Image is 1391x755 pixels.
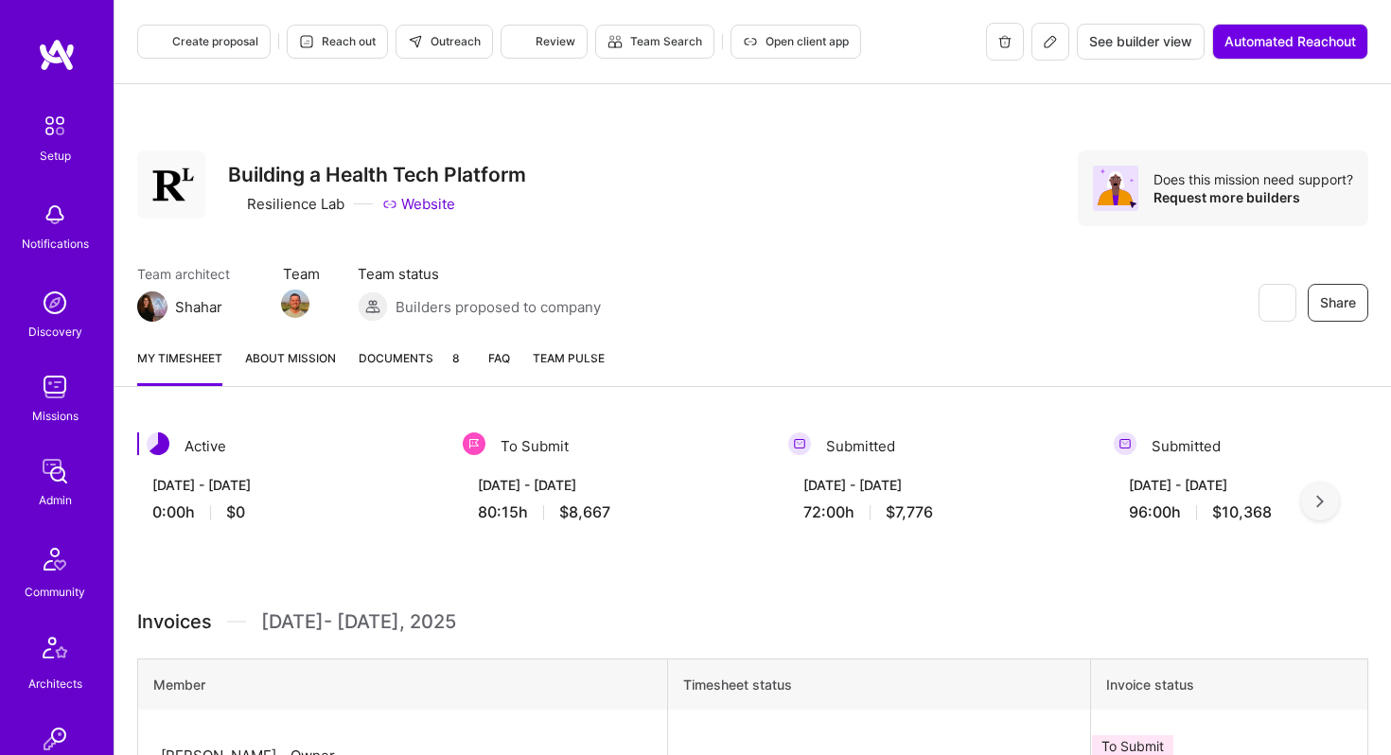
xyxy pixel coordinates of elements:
[36,452,74,490] img: admin teamwork
[36,196,74,234] img: bell
[382,194,455,214] a: Website
[743,33,849,50] span: Open client app
[137,432,440,460] div: Active
[1320,293,1356,312] span: Share
[32,536,78,582] img: Community
[283,288,308,320] a: Team Member Avatar
[513,33,575,50] span: Review
[25,582,85,602] div: Community
[150,33,258,50] span: Create proposal
[137,291,167,322] img: Team Architect
[228,163,526,186] h3: Building a Health Tech Platform
[1308,284,1368,322] button: Share
[463,432,485,455] img: To Submit
[359,348,466,386] a: Documents8
[226,502,245,522] span: $0
[1114,432,1136,455] img: Submitted
[36,368,74,406] img: teamwork
[152,502,425,522] div: 0:00 h
[501,25,588,59] button: Review
[478,502,750,522] div: 80:15 h
[1224,32,1356,51] span: Automated Reachout
[175,297,222,317] div: Shahar
[1212,24,1368,60] button: Automated Reachout
[283,264,320,284] span: Team
[1090,659,1367,711] th: Invoice status
[396,25,493,59] button: Outreach
[359,348,466,368] span: Documents
[39,490,72,510] div: Admin
[152,475,425,495] div: [DATE] - [DATE]
[228,194,344,214] div: Resilience Lab
[137,264,245,284] span: Team architect
[533,351,605,365] span: Team Pulse
[137,150,205,219] img: Company Logo
[137,607,212,636] span: Invoices
[227,607,246,636] img: Divider
[1153,170,1353,188] div: Does this mission need support?
[228,197,243,212] i: icon CompanyGray
[35,106,75,146] img: setup
[396,297,601,317] span: Builders proposed to company
[32,628,78,674] img: Architects
[287,25,388,59] button: Reach out
[299,33,376,50] span: Reach out
[245,348,336,386] a: About Mission
[595,25,714,59] button: Team Search
[1212,502,1272,522] span: $10,368
[731,25,861,59] button: Open client app
[137,348,222,386] a: My timesheet
[138,659,668,711] th: Member
[408,33,481,50] span: Outreach
[788,432,1091,460] div: Submitted
[150,34,165,49] i: icon Proposal
[478,475,750,495] div: [DATE] - [DATE]
[803,475,1076,495] div: [DATE] - [DATE]
[28,674,82,694] div: Architects
[281,290,309,318] img: Team Member Avatar
[668,659,1091,711] th: Timesheet status
[788,432,811,455] img: Submitted
[28,322,82,342] div: Discovery
[513,34,528,49] i: icon Targeter
[1153,188,1353,206] div: Request more builders
[38,38,76,72] img: logo
[463,432,766,460] div: To Submit
[32,406,79,426] div: Missions
[40,146,71,166] div: Setup
[488,348,510,386] a: FAQ
[230,299,245,314] i: icon Mail
[358,291,388,322] img: Builders proposed to company
[559,502,610,522] span: $8,667
[358,264,601,284] span: Team status
[1316,495,1324,508] img: right
[607,33,702,50] span: Team Search
[886,502,933,522] span: $7,776
[447,349,466,368] div: 8
[147,432,169,455] img: Active
[137,25,271,59] button: Create proposal
[1269,295,1284,310] i: icon EyeClosed
[803,502,1076,522] div: 72:00 h
[1077,24,1205,60] button: See builder view
[1089,32,1192,51] span: See builder view
[1093,166,1138,211] img: Avatar
[261,607,456,636] span: [DATE] - [DATE] , 2025
[22,234,89,254] div: Notifications
[533,348,605,386] a: Team Pulse
[36,284,74,322] img: discovery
